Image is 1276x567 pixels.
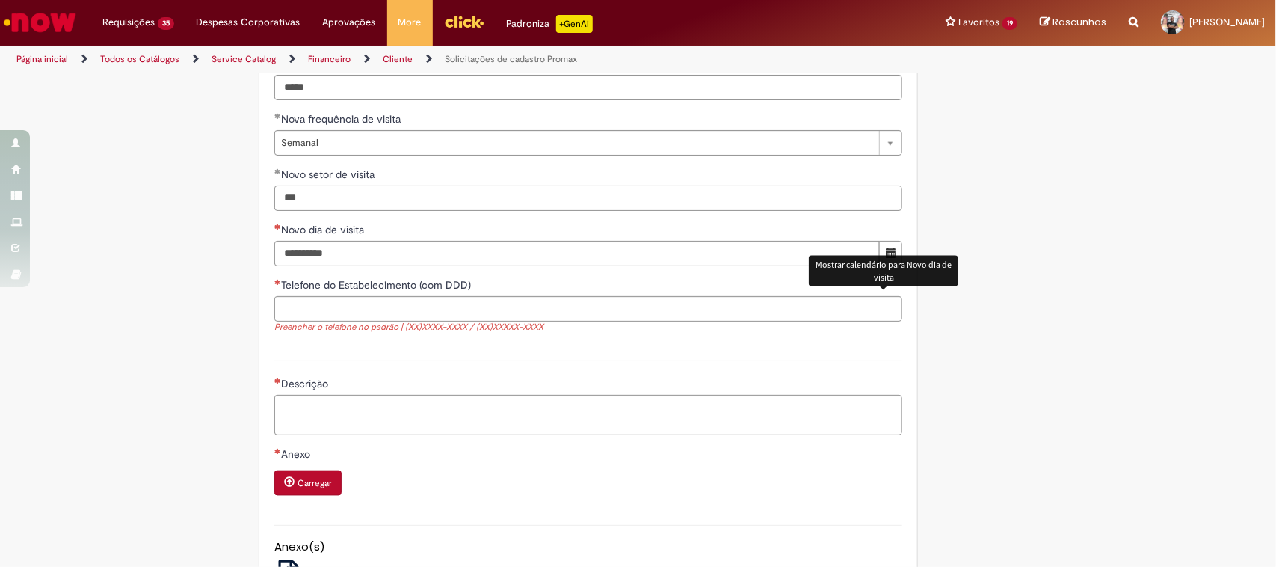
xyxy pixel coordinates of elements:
span: Requisições [102,15,155,30]
input: Telefone do Estabelecimento (com DDD) [274,296,902,322]
span: Aprovações [323,15,376,30]
span: Anexo [281,447,313,461]
div: Mostrar calendário para Novo dia de visita [809,256,958,286]
span: Obrigatório Preenchido [274,168,281,174]
input: Novo setor de visita [274,186,902,211]
a: Página inicial [16,53,68,65]
div: Preencher o telefone no padrão | (XX)XXXX-XXXX / (XX)XXXXX-XXXX [274,322,902,334]
span: Favoritos [958,15,999,30]
button: Carregar anexo de Anexo Required [274,471,342,496]
span: Novo dia de visita [281,223,367,236]
div: Padroniza [507,15,593,33]
span: More [398,15,422,30]
span: Necessários [274,279,281,285]
ul: Trilhas de página [11,46,839,73]
span: Necessários [274,448,281,454]
textarea: Descrição [274,395,902,436]
span: Telefone do Estabelecimento (com DDD) [281,278,474,292]
a: Solicitações de cadastro Promax [445,53,577,65]
a: Rascunhos [1040,16,1106,30]
span: Novo setor de visita [281,168,377,181]
button: Mostrar calendário para Novo dia de visita [879,241,902,266]
a: Cliente [383,53,413,65]
span: 19 [1002,17,1017,30]
span: Obrigatório Preenchido [274,113,281,119]
input: Código Promax do Cliente [274,75,902,100]
img: click_logo_yellow_360x200.png [444,10,484,33]
span: Descrição [281,377,331,390]
h5: Anexo(s) [274,541,902,554]
a: Financeiro [308,53,351,65]
input: Novo dia de visita [274,241,880,266]
a: Service Catalog [212,53,276,65]
span: Semanal [281,131,872,155]
span: Necessários [274,378,281,384]
small: Carregar [298,478,332,490]
img: ServiceNow [1,7,78,37]
span: Necessários [274,224,281,230]
span: 35 [158,17,174,30]
span: Despesas Corporativas [197,15,300,30]
span: Nova frequência de visita [281,112,404,126]
p: +GenAi [556,15,593,33]
span: [PERSON_NAME] [1189,16,1265,28]
span: Rascunhos [1052,15,1106,29]
a: Todos os Catálogos [100,53,179,65]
